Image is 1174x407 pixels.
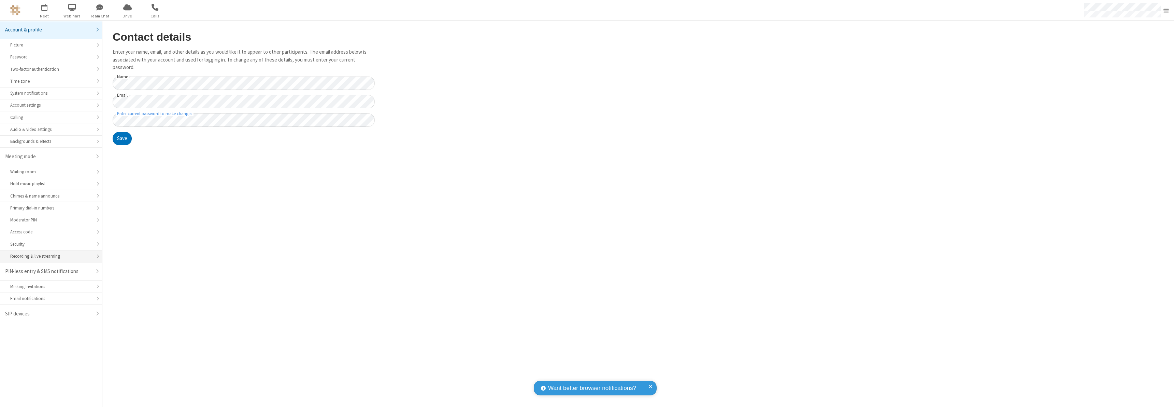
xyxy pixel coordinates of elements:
span: Calls [142,13,168,19]
div: Waiting room [10,168,92,175]
div: Calling [10,114,92,121]
div: Time zone [10,78,92,84]
div: System notifications [10,90,92,96]
input: Name [113,77,375,90]
div: Picture [10,42,92,48]
button: Save [113,132,132,146]
h2: Contact details [113,31,375,43]
div: Access code [10,229,92,235]
div: Meeting Invitations [10,283,92,290]
div: Account settings [10,102,92,108]
div: Recording & live streaming [10,253,92,259]
div: Password [10,54,92,60]
div: Moderator PIN [10,217,92,223]
span: Team Chat [87,13,113,19]
span: Webinars [59,13,85,19]
div: SIP devices [5,310,92,318]
div: Audio & video settings [10,126,92,133]
div: Email notifications [10,295,92,302]
div: Security [10,241,92,247]
span: Meet [32,13,57,19]
div: Primary dial-in numbers [10,205,92,211]
div: Account & profile [5,26,92,34]
p: Enter your name, email, and other details as you would like it to appear to other participants. T... [113,48,375,71]
img: QA Selenium DO NOT DELETE OR CHANGE [10,5,20,15]
div: Hold music playlist [10,180,92,187]
span: Want better browser notifications? [548,384,636,393]
div: Meeting mode [5,153,92,161]
span: Drive [115,13,140,19]
div: Backgrounds & effects [10,138,92,145]
div: PIN-less entry & SMS notifications [5,268,92,275]
iframe: Chat [1157,389,1169,402]
input: Enter current password to make changes [113,113,375,127]
input: Email [113,95,375,108]
div: Two-factor authentication [10,66,92,72]
div: Chimes & name announce [10,193,92,199]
